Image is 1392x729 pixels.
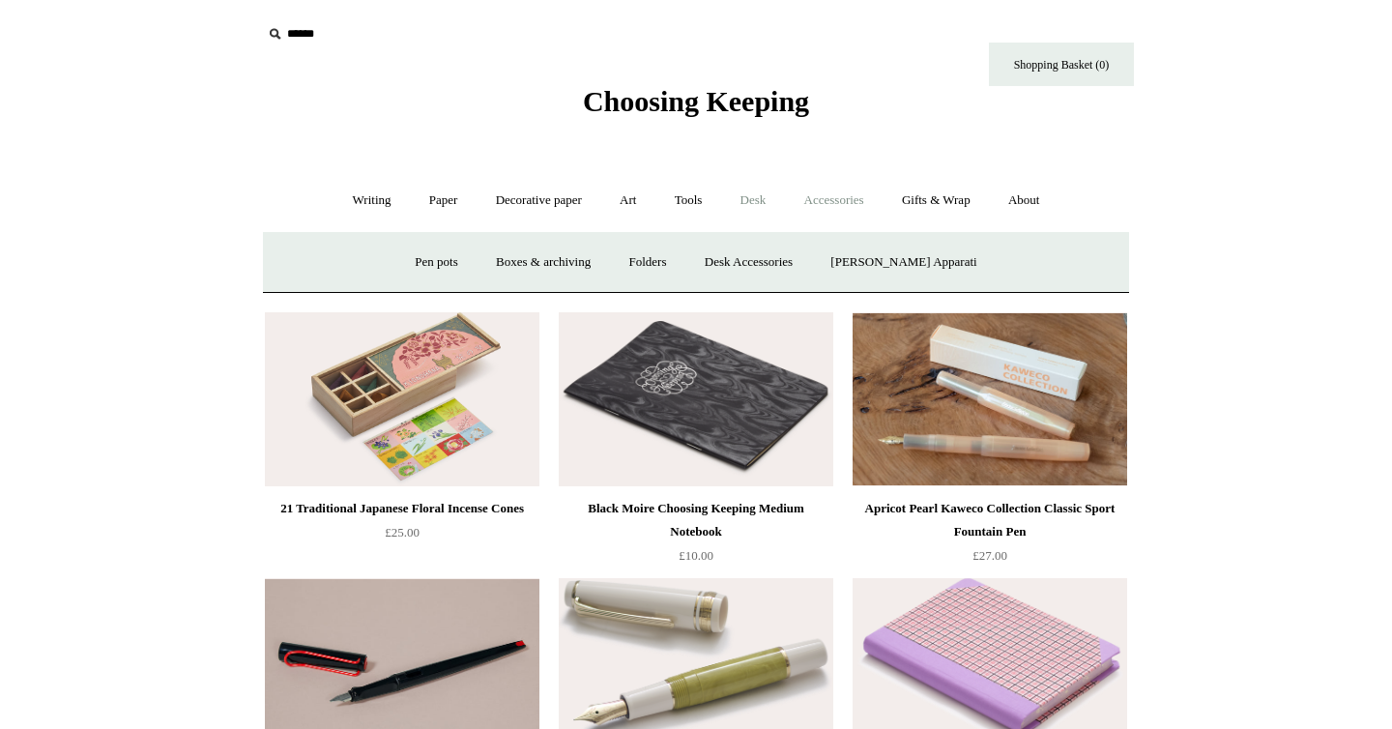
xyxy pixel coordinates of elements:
a: Black Moire Choosing Keeping Medium Notebook £10.00 [559,497,833,576]
img: Black Moire Choosing Keeping Medium Notebook [559,312,833,486]
a: About [991,175,1058,226]
div: Black Moire Choosing Keeping Medium Notebook [564,497,828,543]
a: Writing [335,175,409,226]
a: Accessories [787,175,882,226]
a: Black Moire Choosing Keeping Medium Notebook Black Moire Choosing Keeping Medium Notebook [559,312,833,486]
img: 21 Traditional Japanese Floral Incense Cones [265,312,539,486]
a: Paper [412,175,476,226]
a: 21 Traditional Japanese Floral Incense Cones 21 Traditional Japanese Floral Incense Cones [265,312,539,486]
a: Desk Accessories [687,237,810,288]
a: Art [602,175,653,226]
span: £25.00 [385,525,420,539]
a: Tools [657,175,720,226]
a: Desk [723,175,784,226]
a: 21 Traditional Japanese Floral Incense Cones £25.00 [265,497,539,576]
span: Choosing Keeping [583,85,809,117]
a: Pen pots [397,237,475,288]
div: Apricot Pearl Kaweco Collection Classic Sport Fountain Pen [857,497,1122,543]
span: £10.00 [679,548,713,563]
a: Apricot Pearl Kaweco Collection Classic Sport Fountain Pen Apricot Pearl Kaweco Collection Classi... [853,312,1127,486]
span: £27.00 [972,548,1007,563]
a: Apricot Pearl Kaweco Collection Classic Sport Fountain Pen £27.00 [853,497,1127,576]
a: Choosing Keeping [583,101,809,114]
div: 21 Traditional Japanese Floral Incense Cones [270,497,535,520]
a: Boxes & archiving [478,237,608,288]
a: Decorative paper [478,175,599,226]
a: Shopping Basket (0) [989,43,1134,86]
a: [PERSON_NAME] Apparati [813,237,994,288]
a: Gifts & Wrap [884,175,988,226]
a: Folders [612,237,684,288]
img: Apricot Pearl Kaweco Collection Classic Sport Fountain Pen [853,312,1127,486]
